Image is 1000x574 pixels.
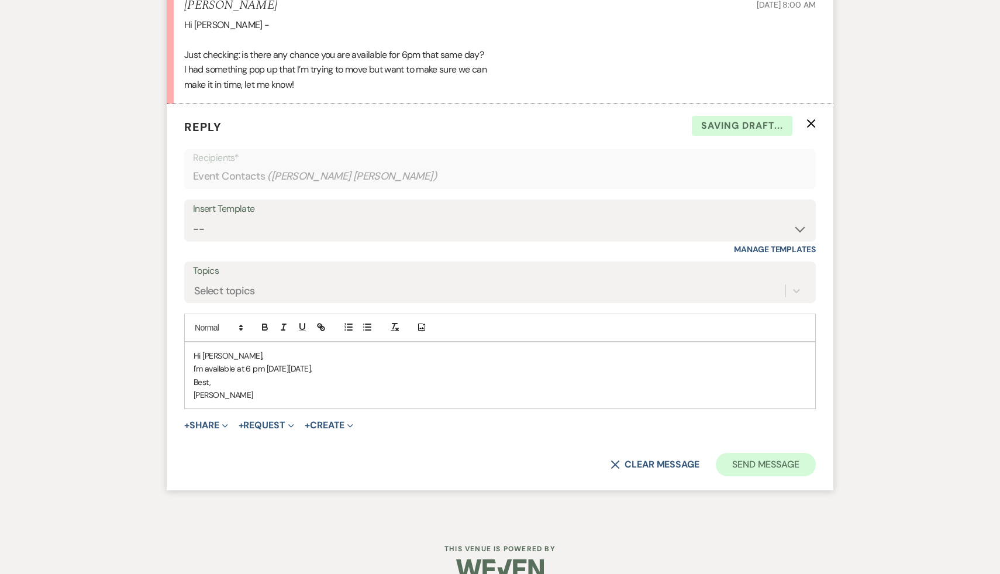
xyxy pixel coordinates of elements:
span: + [239,421,244,430]
button: Request [239,421,294,430]
span: + [184,421,189,430]
div: Hi [PERSON_NAME] - Just checking: is there any chance you are available for 6pm that same day? I ... [184,18,816,92]
div: Event Contacts [193,165,807,188]
button: Clear message [611,460,699,469]
button: Create [305,421,353,430]
a: Manage Templates [734,244,816,255]
label: Topics [193,263,807,280]
p: [PERSON_NAME] [194,389,806,401]
span: Reply [184,119,222,135]
button: Send Message [716,453,816,476]
p: Recipients* [193,150,807,166]
p: Hi [PERSON_NAME], [194,349,806,362]
span: + [305,421,310,430]
div: Select topics [194,283,255,298]
div: Insert Template [193,201,807,218]
p: Best, [194,376,806,389]
p: I'm available at 6 pm [DATE][DATE]. [194,362,806,375]
span: ( [PERSON_NAME] [PERSON_NAME] ) [267,169,437,184]
span: Saving draft... [692,116,792,136]
button: Share [184,421,228,430]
